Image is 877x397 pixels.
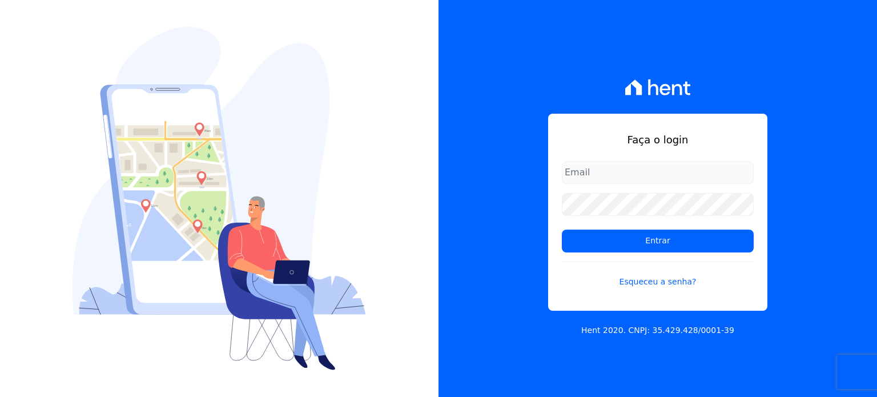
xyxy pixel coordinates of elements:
[581,324,734,336] p: Hent 2020. CNPJ: 35.429.428/0001-39
[73,27,366,370] img: Login
[562,262,754,288] a: Esqueceu a senha?
[562,161,754,184] input: Email
[562,132,754,147] h1: Faça o login
[562,230,754,252] input: Entrar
